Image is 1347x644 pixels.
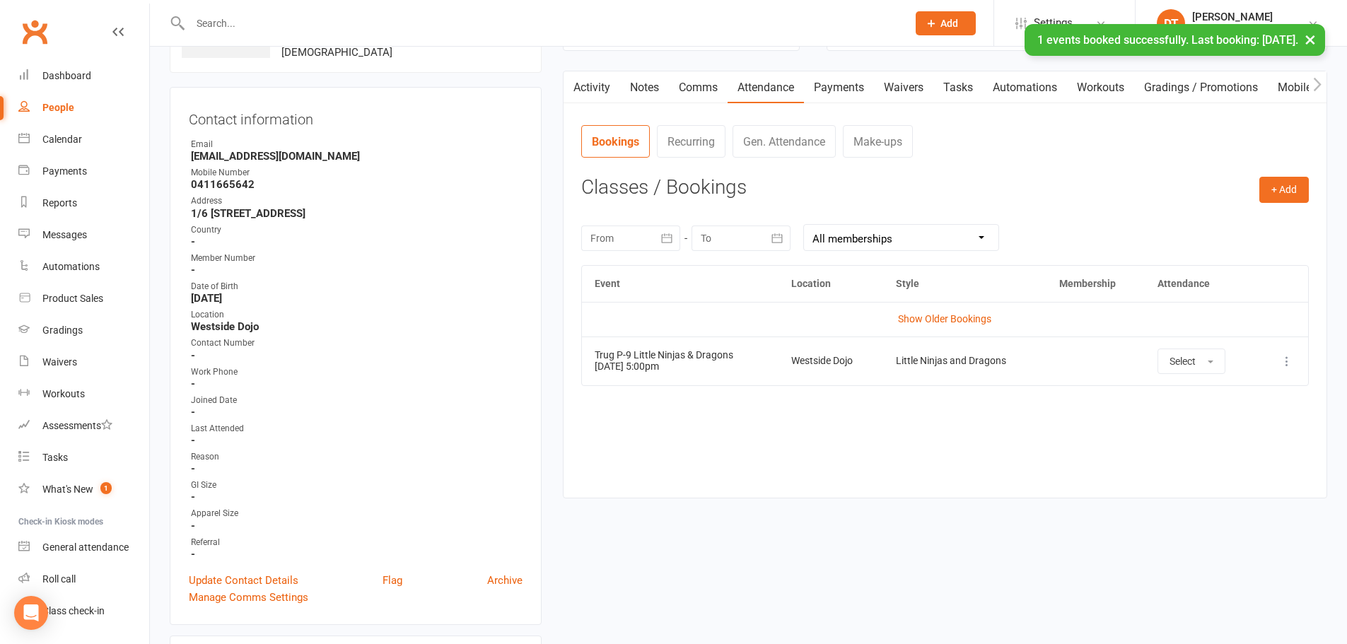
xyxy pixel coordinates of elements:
span: Add [940,18,958,29]
a: Automations [18,251,149,283]
a: Calendar [18,124,149,156]
div: Work Phone [191,365,523,379]
div: Roll call [42,573,76,585]
th: Style [883,266,1046,302]
strong: - [191,491,523,503]
a: Workouts [1067,71,1134,104]
strong: Westside Dojo [191,320,523,333]
div: GI Size [191,479,523,492]
strong: - [191,377,523,390]
a: Archive [487,572,523,589]
strong: [EMAIL_ADDRESS][DOMAIN_NAME] [191,150,523,163]
strong: 1/6 [STREET_ADDRESS] [191,207,523,220]
a: Automations [983,71,1067,104]
div: Twins Martial Arts [1192,23,1273,36]
div: Mobile Number [191,166,523,180]
h3: Contact information [189,106,523,127]
div: Workouts [42,388,85,399]
a: General attendance kiosk mode [18,532,149,563]
a: Tasks [933,71,983,104]
td: [DATE] 5:00pm [582,336,779,385]
a: Bookings [581,125,650,158]
a: Payments [804,71,874,104]
strong: 0411665642 [191,178,523,191]
div: DT [1157,9,1185,37]
div: Referral [191,536,523,549]
div: What's New [42,484,93,495]
div: Joined Date [191,394,523,407]
a: Activity [564,71,620,104]
div: Open Intercom Messenger [14,596,48,630]
a: Recurring [657,125,725,158]
th: Event [582,266,779,302]
strong: - [191,264,523,276]
a: Messages [18,219,149,251]
h3: Classes / Bookings [581,177,1309,199]
th: Membership [1046,266,1145,302]
a: Show Older Bookings [898,313,991,324]
strong: [DATE] [191,292,523,305]
div: Dashboard [42,70,91,81]
div: Calendar [42,134,82,145]
a: Waivers [874,71,933,104]
a: Class kiosk mode [18,595,149,627]
div: Assessments [42,420,112,431]
a: Roll call [18,563,149,595]
a: Payments [18,156,149,187]
button: Select [1158,349,1225,374]
a: Workouts [18,378,149,410]
a: Gen. Attendance [733,125,836,158]
div: Little Ninjas and Dragons [896,356,1034,366]
a: Manage Comms Settings [189,589,308,606]
div: Date of Birth [191,280,523,293]
strong: - [191,548,523,561]
div: General attendance [42,541,129,553]
a: Gradings [18,315,149,346]
div: Location [191,308,523,322]
a: Dashboard [18,60,149,92]
a: People [18,92,149,124]
span: Select [1170,356,1196,367]
button: + Add [1259,177,1309,202]
strong: - [191,434,523,447]
div: Last Attended [191,422,523,435]
a: Flag [383,572,402,589]
div: Email [191,138,523,151]
a: Waivers [18,346,149,378]
div: Country [191,223,523,237]
span: Settings [1034,7,1073,39]
th: Location [779,266,883,302]
strong: - [191,462,523,475]
div: Class check-in [42,605,105,616]
strong: - [191,235,523,248]
div: Tasks [42,452,68,463]
div: Address [191,194,523,208]
input: Search... [186,13,897,33]
div: Product Sales [42,293,103,304]
div: Waivers [42,356,77,368]
a: Reports [18,187,149,219]
div: 1 events booked successfully. Last booking: [DATE]. [1025,24,1325,56]
a: Product Sales [18,283,149,315]
a: Assessments [18,410,149,442]
button: Add [916,11,976,35]
a: Make-ups [843,125,913,158]
div: Westside Dojo [791,356,870,366]
a: What's New1 [18,474,149,505]
strong: - [191,520,523,532]
a: Update Contact Details [189,572,298,589]
th: Attendance [1145,266,1257,302]
a: Attendance [728,71,804,104]
a: Clubworx [17,14,52,49]
div: People [42,102,74,113]
strong: - [191,349,523,362]
div: Gradings [42,324,83,336]
div: Member Number [191,252,523,265]
div: Apparel Size [191,507,523,520]
a: Mobile App [1268,71,1344,104]
div: Contact Number [191,336,523,350]
div: Payments [42,165,87,177]
button: × [1298,24,1323,54]
a: Gradings / Promotions [1134,71,1268,104]
span: 1 [100,482,112,494]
